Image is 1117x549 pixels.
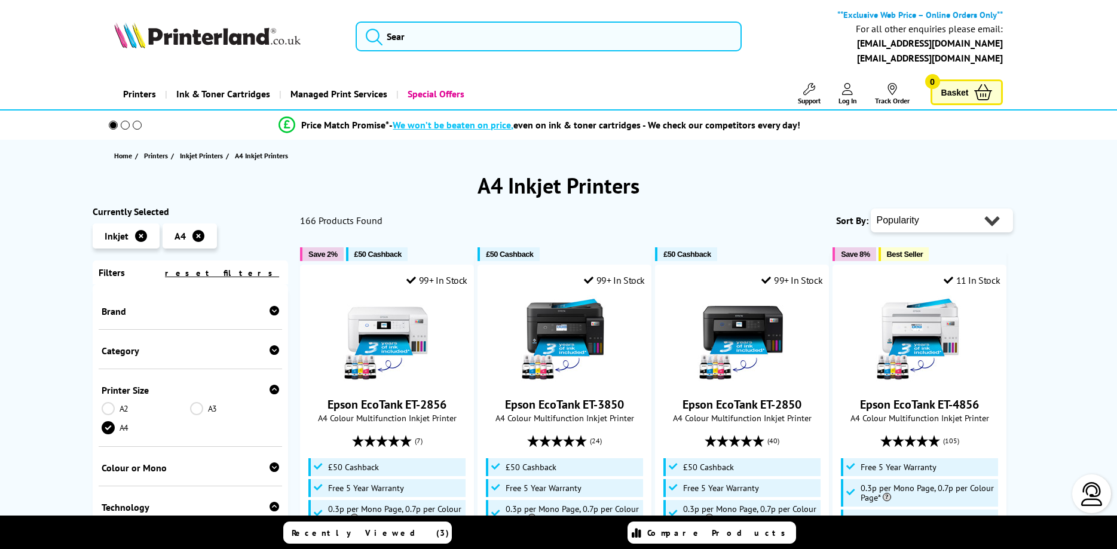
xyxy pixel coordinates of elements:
[663,250,711,259] span: £50 Cashback
[697,375,787,387] a: Epson EcoTank ET-2850
[647,527,792,538] span: Compare Products
[931,79,1003,105] a: Basket 0
[941,84,969,100] span: Basket
[301,119,389,131] span: Price Match Promise*
[879,247,929,261] button: Best Seller
[520,375,610,387] a: Epson EcoTank ET-3850
[520,295,610,385] img: Epson EcoTank ET-3850
[102,305,280,317] div: Brand
[506,504,641,523] span: 0.3p per Mono Page, 0.7p per Colour Page*
[944,274,1000,286] div: 11 In Stock
[176,79,270,109] span: Ink & Toner Cartridges
[165,79,279,109] a: Ink & Toner Cartridges
[506,483,582,493] span: Free 5 Year Warranty
[683,397,801,412] a: Epson EcoTank ET-2850
[662,412,822,424] span: A4 Colour Multifunction Inkjet Printer
[415,430,423,452] span: (7)
[175,230,186,242] span: A4
[875,83,910,105] a: Track Order
[861,462,937,472] span: Free 5 Year Warranty
[875,295,965,385] img: Epson EcoTank ET-4856
[93,171,1025,200] h1: A4 Inkjet Printers
[102,421,191,434] a: A4
[300,247,343,261] button: Save 2%
[761,274,822,286] div: 99+ In Stock
[506,462,556,472] span: £50 Cashback
[861,483,996,502] span: 0.3p per Mono Page, 0.7p per Colour Page*
[837,9,1003,20] b: **Exclusive Web Price – Online Orders Only**
[860,397,979,412] a: Epson EcoTank ET-4856
[856,23,1003,35] div: For all other enquiries please email:
[283,522,452,544] a: Recently Viewed (3)
[300,214,382,226] span: 166 Products Found
[683,462,734,472] span: £50 Cashback
[798,83,821,105] a: Support
[857,52,1003,64] a: [EMAIL_ADDRESS][DOMAIN_NAME]
[308,250,337,259] span: Save 2%
[346,247,408,261] button: £50 Cashback
[114,22,301,48] img: Printerland Logo
[342,375,432,387] a: Epson EcoTank ET-2856
[767,430,779,452] span: (40)
[165,268,279,278] a: reset filters
[628,522,796,544] a: Compare Products
[393,119,513,131] span: We won’t be beaten on price,
[925,74,940,89] span: 0
[584,274,645,286] div: 99+ In Stock
[307,412,467,424] span: A4 Colour Multifunction Inkjet Printer
[144,149,168,162] span: Printers
[114,22,341,51] a: Printerland Logo
[841,250,870,259] span: Save 8%
[655,247,717,261] button: £50 Cashback
[102,501,280,513] div: Technology
[486,250,533,259] span: £50 Cashback
[102,345,280,357] div: Category
[836,214,868,226] span: Sort By:
[396,79,473,109] a: Special Offers
[697,295,787,385] img: Epson EcoTank ET-2850
[180,149,226,162] a: Inkjet Printers
[328,483,404,493] span: Free 5 Year Warranty
[478,247,539,261] button: £50 Cashback
[943,430,959,452] span: (105)
[328,504,463,523] span: 0.3p per Mono Page, 0.7p per Colour Page*
[590,430,602,452] span: (24)
[861,514,996,533] span: Shipped with 14K Black & 5.2k CMY Inks*
[857,37,1003,49] a: [EMAIL_ADDRESS][DOMAIN_NAME]
[839,412,1000,424] span: A4 Colour Multifunction Inkjet Printer
[838,96,857,105] span: Log In
[505,397,624,412] a: Epson EcoTank ET-3850
[144,149,171,162] a: Printers
[683,504,818,523] span: 0.3p per Mono Page, 0.7p per Colour Page*
[838,83,857,105] a: Log In
[279,79,396,109] a: Managed Print Services
[292,527,449,538] span: Recently Viewed (3)
[354,250,402,259] span: £50 Cashback
[102,462,280,474] div: Colour or Mono
[235,151,288,160] span: A4 Inkjet Printers
[99,266,125,278] span: Filters
[105,230,128,242] span: Inkjet
[484,412,645,424] span: A4 Colour Multifunction Inkjet Printer
[328,462,379,472] span: £50 Cashback
[356,22,742,51] input: Sear
[1080,482,1104,506] img: user-headset-light.svg
[114,149,135,162] a: Home
[328,397,446,412] a: Epson EcoTank ET-2856
[102,402,191,415] a: A2
[87,115,993,136] li: modal_Promise
[114,79,165,109] a: Printers
[342,295,432,385] img: Epson EcoTank ET-2856
[683,483,759,493] span: Free 5 Year Warranty
[93,206,289,217] div: Currently Selected
[180,149,223,162] span: Inkjet Printers
[875,375,965,387] a: Epson EcoTank ET-4856
[833,247,876,261] button: Save 8%
[406,274,467,286] div: 99+ In Stock
[389,119,800,131] div: - even on ink & toner cartridges - We check our competitors every day!
[887,250,923,259] span: Best Seller
[798,96,821,105] span: Support
[102,384,280,396] div: Printer Size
